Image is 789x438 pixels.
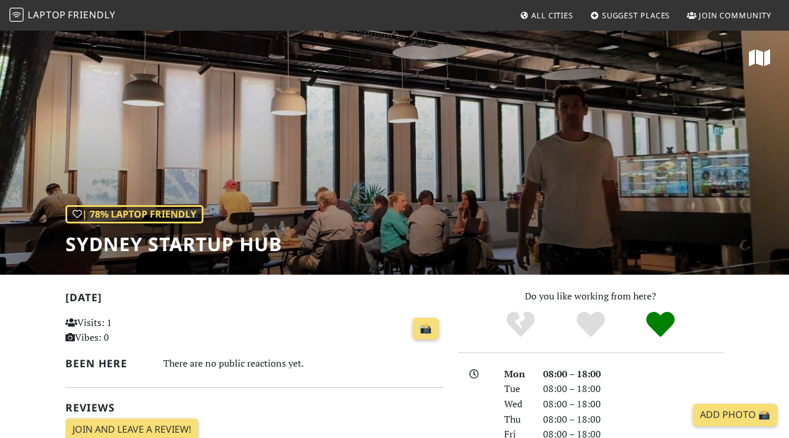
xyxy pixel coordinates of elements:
div: Wed [497,397,536,412]
div: Thu [497,412,536,427]
a: Add Photo 📸 [693,404,777,426]
span: Laptop [28,8,66,21]
span: Friendly [68,8,115,21]
div: Mon [497,367,536,382]
div: Tue [497,381,536,397]
div: Yes [555,310,626,340]
span: Suggest Places [602,10,670,21]
img: LaptopFriendly [9,8,24,22]
div: 08:00 – 18:00 [536,381,731,397]
span: Join Community [699,10,771,21]
a: 📸 [413,318,439,340]
div: There are no public reactions yet. [163,355,443,372]
h2: Been here [65,357,149,370]
div: 08:00 – 18:00 [536,397,731,412]
a: Suggest Places [586,5,675,26]
h1: Sydney Startup Hub [65,233,282,255]
p: Visits: 1 Vibes: 0 [65,315,182,345]
a: All Cities [515,5,578,26]
div: 08:00 – 18:00 [536,412,731,427]
div: 08:00 – 18:00 [536,367,731,382]
h2: Reviews [65,401,443,414]
p: Do you like working from here? [458,289,724,304]
span: All Cities [531,10,573,21]
div: | 78% Laptop Friendly [65,205,203,224]
div: Definitely! [626,310,696,340]
a: Join Community [682,5,776,26]
a: LaptopFriendly LaptopFriendly [9,5,116,26]
div: No [485,310,555,340]
h2: [DATE] [65,291,443,308]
